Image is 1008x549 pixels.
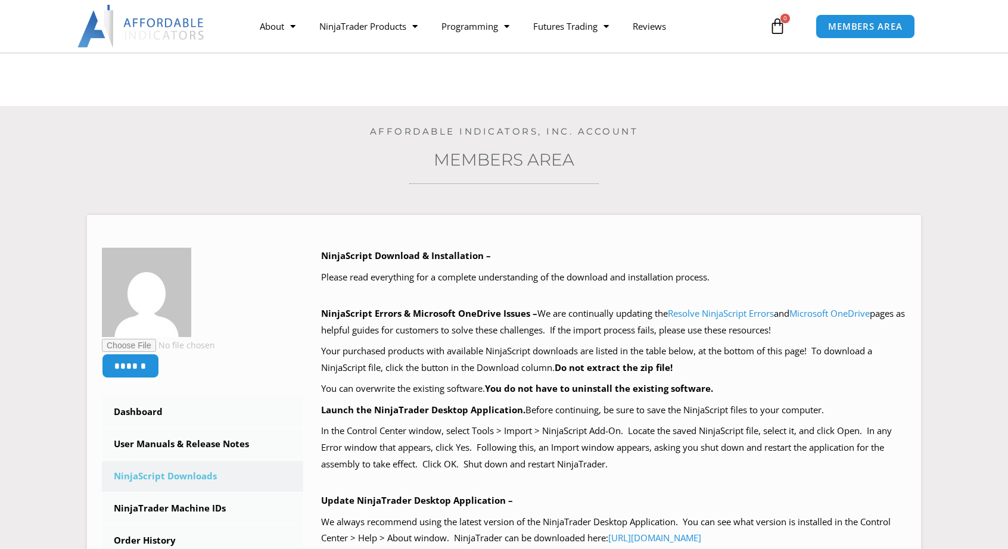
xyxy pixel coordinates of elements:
[608,532,701,544] a: [URL][DOMAIN_NAME]
[77,5,206,48] img: LogoAI | Affordable Indicators – NinjaTrader
[102,429,303,460] a: User Manuals & Release Notes
[751,9,804,43] a: 0
[102,397,303,428] a: Dashboard
[780,14,790,23] span: 0
[668,307,774,319] a: Resolve NinjaScript Errors
[321,404,525,416] b: Launch the NinjaTrader Desktop Application.
[321,249,491,261] b: NinjaScript Download & Installation –
[321,343,907,376] p: Your purchased products with available NinjaScript downloads are listed in the table below, at th...
[816,14,915,39] a: MEMBERS AREA
[370,126,639,137] a: Affordable Indicators, Inc. Account
[248,13,766,40] nav: Menu
[321,514,907,547] p: We always recommend using the latest version of the NinjaTrader Desktop Application. You can see ...
[521,13,621,40] a: Futures Trading
[485,382,713,394] b: You do not have to uninstall the existing software.
[828,22,903,31] span: MEMBERS AREA
[434,149,574,170] a: Members Area
[555,361,673,373] b: Do not extract the zip file!
[321,494,513,506] b: Update NinjaTrader Desktop Application –
[789,307,870,319] a: Microsoft OneDrive
[102,461,303,492] a: NinjaScript Downloads
[321,380,907,397] p: You can overwrite the existing software.
[321,423,907,473] p: In the Control Center window, select Tools > Import > NinjaScript Add-On. Locate the saved NinjaS...
[102,493,303,524] a: NinjaTrader Machine IDs
[248,13,307,40] a: About
[321,307,537,319] b: NinjaScript Errors & Microsoft OneDrive Issues –
[321,402,907,419] p: Before continuing, be sure to save the NinjaScript files to your computer.
[621,13,678,40] a: Reviews
[321,305,907,339] p: We are continually updating the and pages as helpful guides for customers to solve these challeng...
[102,248,191,337] img: a494b84cbd3b50146e92c8d47044f99b8b062120adfec278539270dc0cbbfc9c
[321,269,907,286] p: Please read everything for a complete understanding of the download and installation process.
[307,13,430,40] a: NinjaTrader Products
[430,13,521,40] a: Programming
